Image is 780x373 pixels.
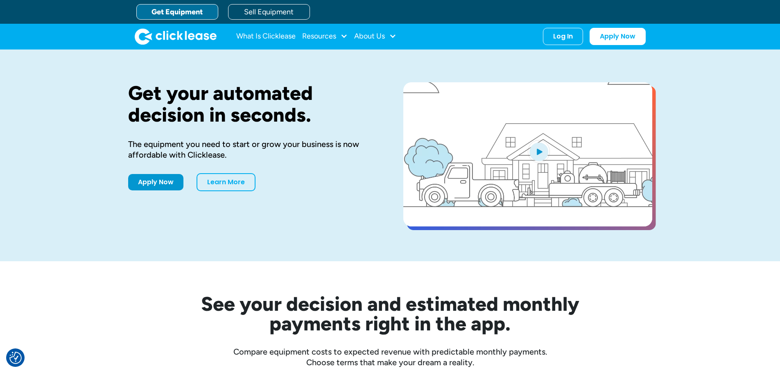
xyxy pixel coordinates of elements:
[528,140,550,163] img: Blue play button logo on a light blue circular background
[403,82,652,226] a: open lightbox
[135,28,217,45] img: Clicklease logo
[128,139,377,160] div: The equipment you need to start or grow your business is now affordable with Clicklease.
[553,32,573,41] div: Log In
[590,28,646,45] a: Apply Now
[236,28,296,45] a: What Is Clicklease
[302,28,348,45] div: Resources
[135,28,217,45] a: home
[128,82,377,126] h1: Get your automated decision in seconds.
[128,174,183,190] a: Apply Now
[161,294,619,333] h2: See your decision and estimated monthly payments right in the app.
[228,4,310,20] a: Sell Equipment
[9,352,22,364] button: Consent Preferences
[136,4,218,20] a: Get Equipment
[354,28,396,45] div: About Us
[197,173,255,191] a: Learn More
[128,346,652,368] div: Compare equipment costs to expected revenue with predictable monthly payments. Choose terms that ...
[9,352,22,364] img: Revisit consent button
